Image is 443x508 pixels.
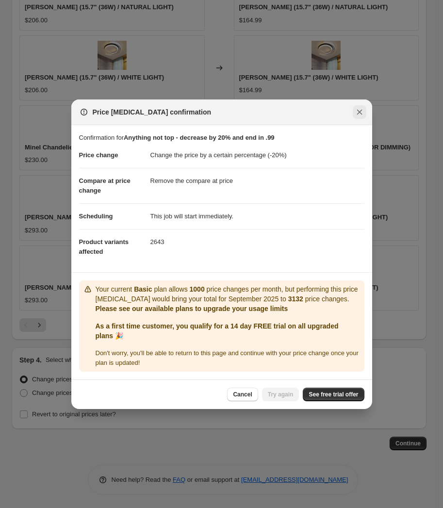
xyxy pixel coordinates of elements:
span: Scheduling [79,213,113,220]
button: Cancel [227,388,258,401]
span: Price change [79,151,118,159]
b: As a first time customer, you qualify for a 14 day FREE trial on all upgraded plans 🎉 [96,322,339,340]
span: Don ' t worry, you ' ll be able to return to this page and continue with your price change once y... [96,349,359,366]
dd: Change the price by a certain percentage (-20%) [150,143,364,168]
button: Close [353,105,366,119]
a: See free trial offer [303,388,364,401]
dd: This job will start immediately. [150,203,364,229]
span: Cancel [233,391,252,398]
span: Compare at price change [79,177,131,194]
dd: Remove the compare at price [150,168,364,194]
p: Confirmation for [79,133,364,143]
p: Please see our available plans to upgrade your usage limits [96,304,361,313]
b: 3132 [288,295,303,303]
span: See free trial offer [309,391,358,398]
span: Product variants affected [79,238,129,255]
b: 1000 [190,285,205,293]
b: Anything not top - decrease by 20% and end in .99 [124,134,275,141]
span: Price [MEDICAL_DATA] confirmation [93,107,212,117]
b: Basic [134,285,152,293]
dd: 2643 [150,229,364,255]
p: Your current plan allows price changes per month, but performing this price [MEDICAL_DATA] would ... [96,284,361,304]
